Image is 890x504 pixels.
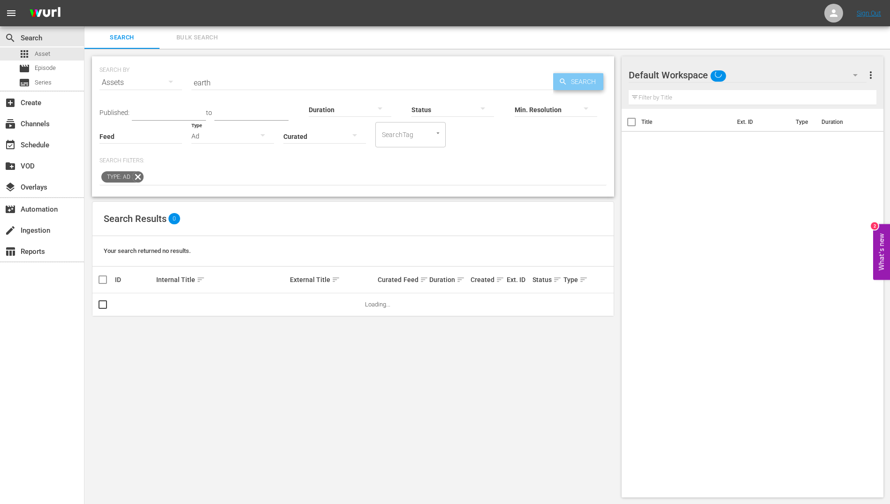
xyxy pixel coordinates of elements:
[5,118,16,130] span: Channels
[5,160,16,172] span: VOD
[553,275,562,284] span: sort
[579,275,588,284] span: sort
[19,48,30,60] span: Asset
[35,63,56,73] span: Episode
[567,73,603,90] span: Search
[365,301,390,308] span: Loading...
[156,274,288,285] div: Internal Title
[563,274,581,285] div: Type
[206,109,212,116] span: to
[5,204,16,215] span: Automation
[115,276,153,283] div: ID
[104,213,167,224] span: Search Results
[403,274,426,285] div: Feed
[5,246,16,257] span: Reports
[99,109,129,116] span: Published:
[23,2,68,24] img: ans4CAIJ8jUAAAAAAAAAAAAAAAAAAAAAAAAgQb4GAAAAAAAAAAAAAAAAAAAAAAAAJMjXAAAAAAAAAAAAAAAAAAAAAAAAgAT5G...
[5,139,16,151] span: Schedule
[99,69,182,96] div: Assets
[731,109,791,135] th: Ext. ID
[332,275,340,284] span: sort
[471,274,504,285] div: Created
[434,129,442,137] button: Open
[168,213,180,224] span: 0
[104,247,191,254] span: Your search returned no results.
[865,64,876,86] button: more_vert
[99,157,607,165] p: Search Filters:
[6,8,17,19] span: menu
[197,275,205,284] span: sort
[165,32,229,43] span: Bulk Search
[790,109,816,135] th: Type
[456,275,465,284] span: sort
[429,274,468,285] div: Duration
[5,32,16,44] span: Search
[865,69,876,81] span: more_vert
[873,224,890,280] button: Open Feedback Widget
[553,73,603,90] button: Search
[496,275,504,284] span: sort
[378,276,401,283] div: Curated
[101,171,132,183] span: Type: Ad
[35,49,50,59] span: Asset
[35,78,52,87] span: Series
[629,62,867,88] div: Default Workspace
[816,109,872,135] th: Duration
[5,182,16,193] span: Overlays
[290,274,375,285] div: External Title
[19,77,30,88] span: Series
[5,225,16,236] span: Ingestion
[857,9,881,17] a: Sign Out
[641,109,731,135] th: Title
[532,274,561,285] div: Status
[420,275,428,284] span: sort
[19,63,30,74] span: Episode
[5,97,16,108] span: Create
[507,276,530,283] div: Ext. ID
[191,123,274,149] div: Ad
[871,222,878,230] div: 2
[90,32,154,43] span: Search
